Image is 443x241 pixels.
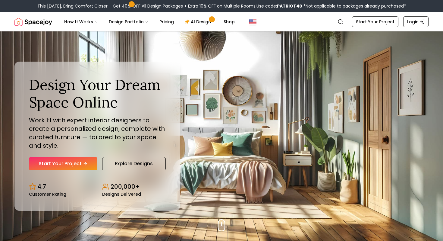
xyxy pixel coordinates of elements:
[302,3,406,9] span: *Not applicable to packages already purchased*
[249,18,256,25] img: United States
[155,16,179,28] a: Pricing
[59,16,103,28] button: How It Works
[29,178,166,196] div: Design stats
[104,16,153,28] button: Design Portfolio
[14,12,429,31] nav: Global
[102,192,141,196] small: Designs Delivered
[14,16,52,28] img: Spacejoy Logo
[352,16,398,27] a: Start Your Project
[29,157,97,170] a: Start Your Project
[102,157,166,170] a: Explore Designs
[180,16,218,28] a: AI Design
[219,16,240,28] a: Shop
[37,3,406,9] div: This [DATE], Bring Comfort Closer – Get 40% OFF All Design Packages + Extra 10% OFF on Multiple R...
[14,16,52,28] a: Spacejoy
[29,116,166,150] p: Work 1:1 with expert interior designers to create a personalized design, complete with curated fu...
[29,76,166,111] h1: Design Your Dream Space Online
[277,3,302,9] b: PATRIOT40
[111,182,140,191] p: 200,000+
[403,16,429,27] a: Login
[37,182,46,191] p: 4.7
[59,16,240,28] nav: Main
[256,3,302,9] span: Use code:
[29,192,66,196] small: Customer Rating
